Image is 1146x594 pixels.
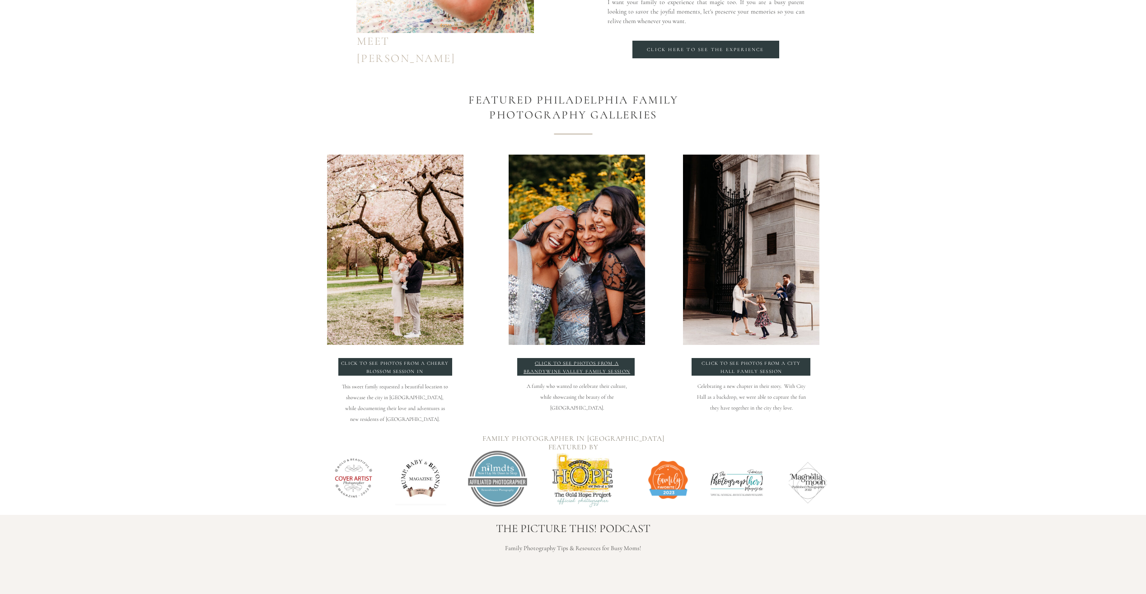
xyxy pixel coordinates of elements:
[643,46,769,53] a: Click here to see the Experience
[455,523,692,546] h2: the picture this! podcast
[697,381,806,424] p: Celebrating a new chapter in their story. With City Hall as a backdrop, we were able to capture t...
[341,359,449,376] a: click to see photos from a Cherry blossom session in [GEOGRAPHIC_DATA]
[523,381,631,424] p: A family who wanted to celebrate their culture, while showcasing the beauty of the [GEOGRAPHIC_DA...
[357,33,472,48] div: Meet [PERSON_NAME]
[341,381,449,424] p: This sweet family requested a beautiful location to showcase the city in [GEOGRAPHIC_DATA], while...
[523,359,631,373] a: click to see photos from a Brandywine Valley Family Session
[463,434,684,443] h3: Family Photographer In [GEOGRAPHIC_DATA] featured by
[697,359,806,373] a: click to see photos from a City hall family session
[434,93,713,122] h2: FEATURED PHILADELPHIA FAMILY PHOTOGRAPHY GALLERIES
[426,542,721,557] p: Family Photography Tips & Resources for Busy Moms!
